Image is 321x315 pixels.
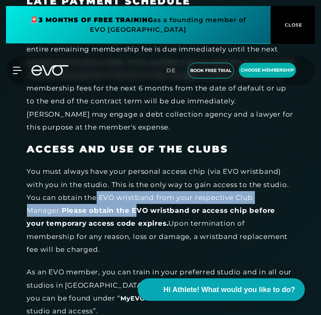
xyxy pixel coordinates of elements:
span: de [166,67,176,74]
div: You must always have your personal access chip (via EVO wristband) with you in the studio. This i... [27,165,294,256]
span: CLOSE [283,21,303,29]
a: choose membership [236,63,298,78]
strong: Please obtain the EVO wristband or access chip before your temporary access code expires. [27,206,275,227]
h3: ACCESS AND USE OF THE CLUBS [27,143,294,155]
span: choose membership [241,67,294,74]
span: book free trial [190,67,232,74]
a: book free trial [185,63,236,78]
span: Hi Athlete! What would you like to do? [164,284,295,295]
a: de [166,66,180,75]
button: CLOSE [271,6,315,44]
a: MyEVO [120,294,145,303]
button: Hi Athlete! What would you like to do? [138,278,305,301]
